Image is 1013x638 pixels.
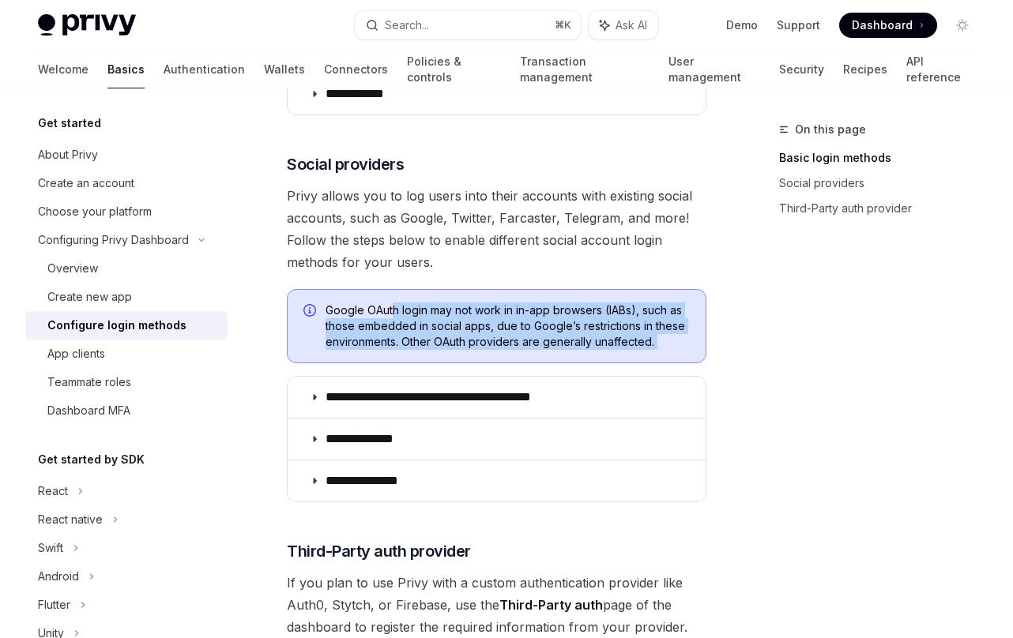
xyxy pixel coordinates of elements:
a: Basic login methods [779,145,988,171]
div: Configure login methods [47,316,186,335]
div: Configuring Privy Dashboard [38,231,189,250]
a: Security [779,51,824,88]
a: Teammate roles [25,368,228,396]
div: Overview [47,259,98,278]
div: App clients [47,344,105,363]
div: About Privy [38,145,98,164]
a: Social providers [779,171,988,196]
button: Ask AI [589,11,658,39]
a: Create new app [25,283,228,311]
span: Privy allows you to log users into their accounts with existing social accounts, such as Google, ... [287,185,706,273]
a: Wallets [264,51,305,88]
div: Android [38,567,79,586]
span: On this page [795,120,866,139]
a: Authentication [164,51,245,88]
span: ⌘ K [555,19,571,32]
img: light logo [38,14,136,36]
a: About Privy [25,141,228,169]
a: Dashboard [839,13,937,38]
div: Teammate roles [47,373,131,392]
a: Policies & controls [407,51,501,88]
a: Transaction management [520,51,650,88]
div: Create an account [38,174,134,193]
span: Third-Party auth provider [287,540,471,562]
div: React native [38,510,103,529]
span: Ask AI [616,17,647,33]
div: Choose your platform [38,202,152,221]
a: Support [777,17,820,33]
h5: Get started by SDK [38,450,145,469]
a: Connectors [324,51,388,88]
div: Flutter [38,595,70,614]
button: Search...⌘K [355,11,582,39]
div: React [38,482,68,501]
a: API reference [906,51,975,88]
a: Configure login methods [25,311,228,340]
h5: Get started [38,114,101,133]
a: Basics [107,51,145,88]
span: Google OAuth login may not work in in-app browsers (IABs), such as those embedded in social apps,... [326,302,690,350]
a: Demo [726,17,758,33]
div: Swift [38,539,63,557]
a: Overview [25,254,228,283]
a: Create an account [25,169,228,197]
a: Dashboard MFA [25,396,228,425]
div: Search... [385,16,429,35]
a: User management [668,51,761,88]
a: Recipes [843,51,887,88]
span: Social providers [287,153,404,175]
div: Create new app [47,287,132,306]
a: Welcome [38,51,88,88]
span: Dashboard [852,17,913,33]
button: Toggle dark mode [950,13,975,38]
div: Dashboard MFA [47,401,130,420]
a: Choose your platform [25,197,228,226]
svg: Info [303,304,319,320]
strong: Third-Party auth [499,597,603,613]
a: App clients [25,340,228,368]
a: Third-Party auth provider [779,196,988,221]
